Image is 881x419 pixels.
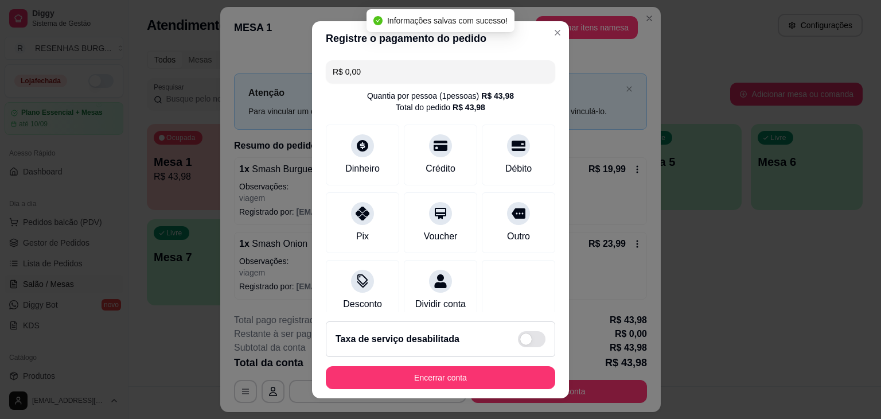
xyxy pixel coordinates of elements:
div: Outro [507,230,530,243]
input: Ex.: hambúrguer de cordeiro [333,60,548,83]
div: Crédito [426,162,455,176]
button: Close [548,24,567,42]
div: Voucher [424,230,458,243]
div: Quantia por pessoa ( 1 pessoas) [367,90,514,102]
span: check-circle [373,16,383,25]
div: Pix [356,230,369,243]
div: Dividir conta [415,297,466,311]
h2: Taxa de serviço desabilitada [336,332,459,346]
button: Encerrar conta [326,366,555,389]
div: Dinheiro [345,162,380,176]
div: Débito [505,162,532,176]
span: Informações salvas com sucesso! [387,16,508,25]
div: R$ 43,98 [453,102,485,113]
div: Desconto [343,297,382,311]
div: Total do pedido [396,102,485,113]
div: R$ 43,98 [481,90,514,102]
header: Registre o pagamento do pedido [312,21,569,56]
